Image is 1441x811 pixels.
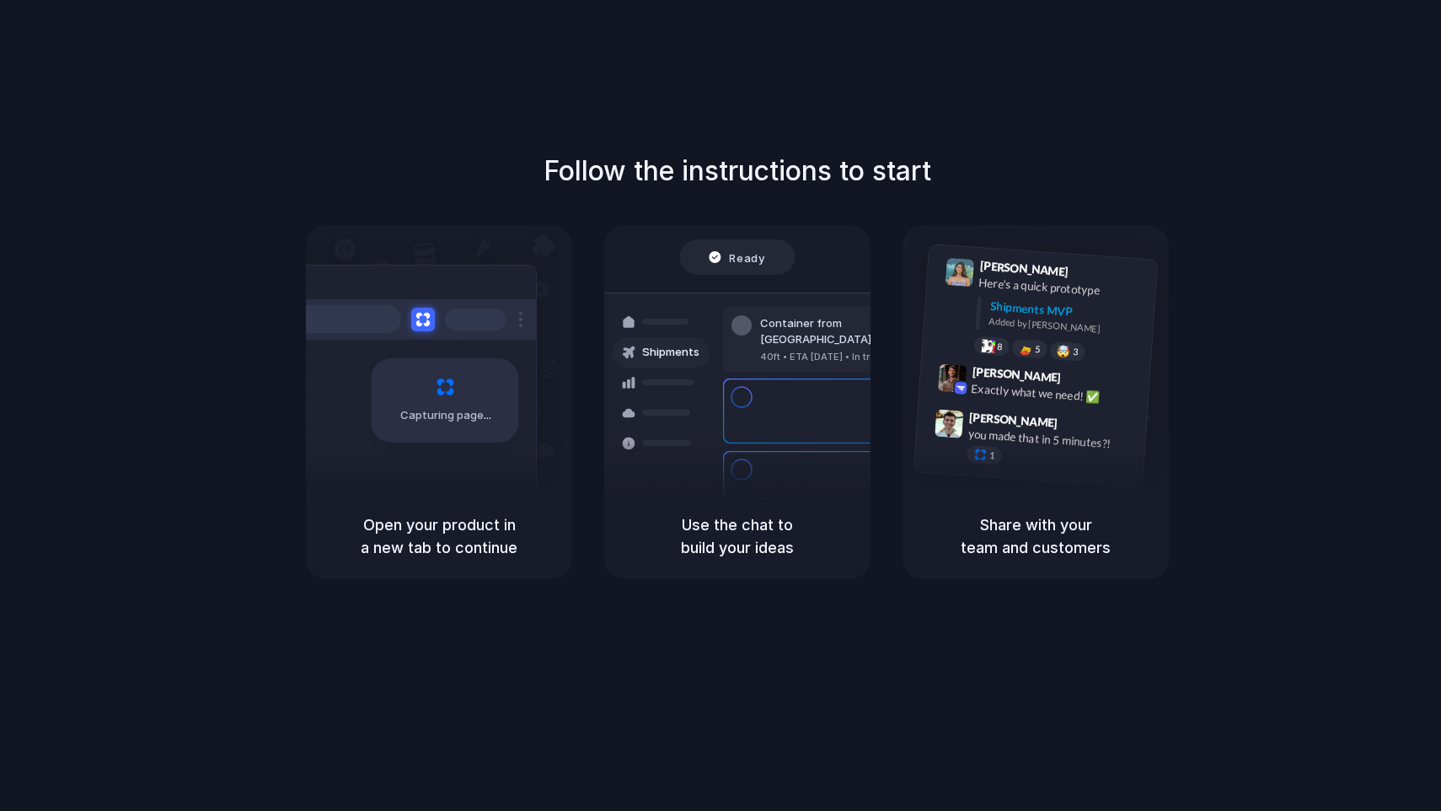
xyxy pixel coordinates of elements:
div: Exactly what we need! ✅ [971,379,1139,408]
h5: Use the chat to build your ideas [624,513,850,559]
div: Container from [GEOGRAPHIC_DATA] [760,315,942,348]
span: [PERSON_NAME] [969,407,1058,432]
span: 8 [997,341,1003,351]
div: 40ft • ETA [DATE] • In transit [760,350,942,364]
div: Shipments MVP [989,298,1145,325]
span: 9:42 AM [1066,370,1101,390]
span: 5 [1035,345,1041,354]
span: 9:47 AM [1063,416,1097,436]
div: Here's a quick prototype [978,274,1147,303]
span: 3 [1073,347,1079,357]
span: Ready [730,249,765,266]
div: 🤯 [1057,345,1071,357]
span: Shipments [642,344,699,361]
h1: Follow the instructions to start [544,151,931,191]
span: 1 [989,451,995,460]
span: [PERSON_NAME] [979,256,1069,281]
span: Capturing page [400,407,494,424]
h5: Share with your team and customers [923,513,1149,559]
div: Added by [PERSON_NAME] [988,314,1144,339]
div: you made that in 5 minutes?! [967,425,1136,454]
h5: Open your product in a new tab to continue [326,513,552,559]
span: [PERSON_NAME] [972,363,1061,387]
span: 9:41 AM [1074,265,1108,285]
